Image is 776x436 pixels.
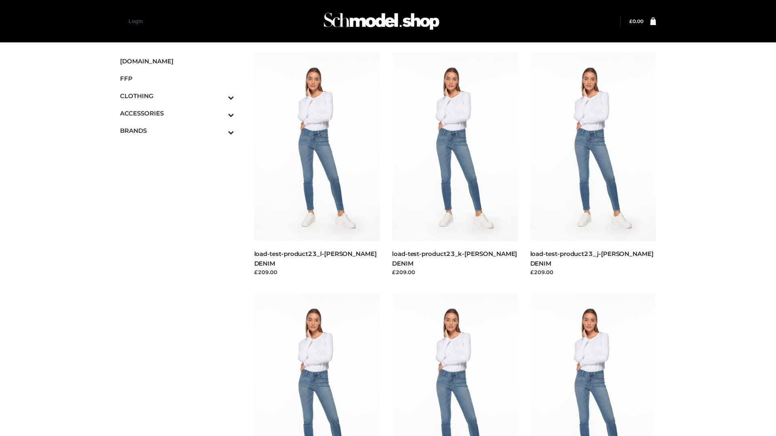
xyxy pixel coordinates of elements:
button: Toggle Submenu [206,122,234,139]
a: [DOMAIN_NAME] [120,52,234,70]
a: BRANDSToggle Submenu [120,122,234,139]
a: Login [129,18,143,24]
div: £209.00 [392,268,518,276]
img: Schmodel Admin 964 [321,5,442,37]
button: Toggle Submenu [206,87,234,105]
a: £0.00 [629,18,643,24]
a: load-test-product23_l-[PERSON_NAME] DENIM [254,250,377,267]
a: load-test-product23_k-[PERSON_NAME] DENIM [392,250,517,267]
span: CLOTHING [120,91,234,101]
a: load-test-product23_j-[PERSON_NAME] DENIM [530,250,654,267]
a: FFP [120,70,234,87]
a: ACCESSORIESToggle Submenu [120,105,234,122]
div: £209.00 [254,268,380,276]
span: [DOMAIN_NAME] [120,57,234,66]
a: CLOTHINGToggle Submenu [120,87,234,105]
span: ACCESSORIES [120,109,234,118]
bdi: 0.00 [629,18,643,24]
div: £209.00 [530,268,656,276]
span: BRANDS [120,126,234,135]
span: FFP [120,74,234,83]
button: Toggle Submenu [206,105,234,122]
span: £ [629,18,633,24]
